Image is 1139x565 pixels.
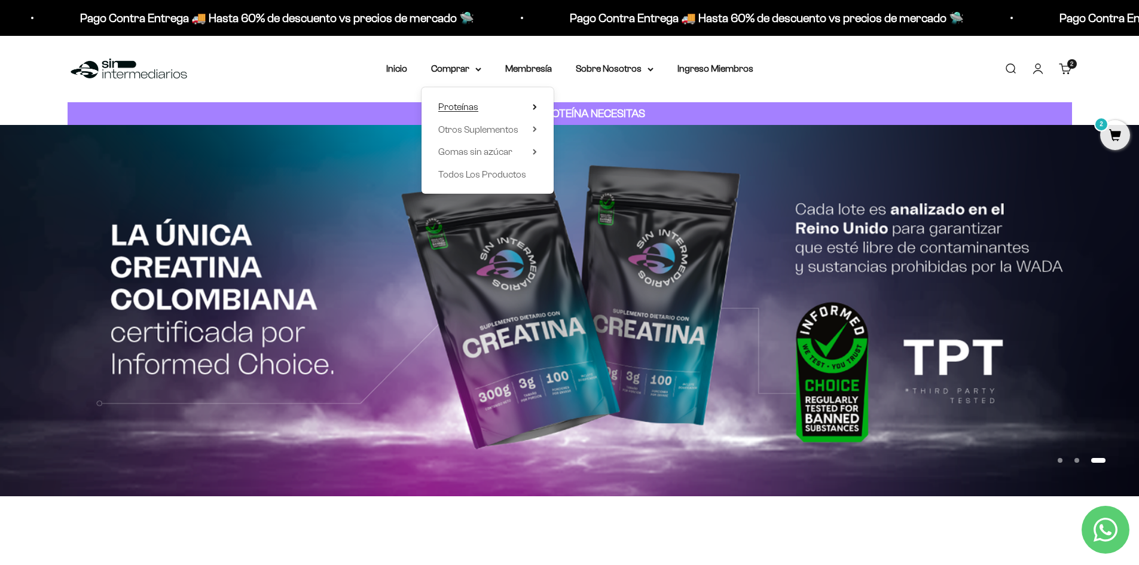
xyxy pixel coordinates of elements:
a: Inicio [386,63,407,74]
a: 2 [1100,130,1130,143]
summary: Gomas sin azúcar [438,144,537,160]
summary: Comprar [431,61,481,77]
p: Pago Contra Entrega 🚚 Hasta 60% de descuento vs precios de mercado 🛸 [567,8,961,28]
span: Gomas sin azúcar [438,146,512,157]
span: 2 [1070,61,1073,67]
span: Proteínas [438,102,478,112]
a: Ingreso Miembros [677,63,753,74]
summary: Proteínas [438,99,537,115]
strong: CUANTA PROTEÍNA NECESITAS [494,107,645,120]
a: Todos Los Productos [438,167,537,182]
p: Pago Contra Entrega 🚚 Hasta 60% de descuento vs precios de mercado 🛸 [77,8,471,28]
summary: Sobre Nosotros [576,61,654,77]
span: Todos Los Productos [438,169,526,179]
span: Otros Suplementos [438,124,518,135]
mark: 2 [1094,117,1109,132]
a: Membresía [505,63,552,74]
summary: Otros Suplementos [438,122,537,138]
